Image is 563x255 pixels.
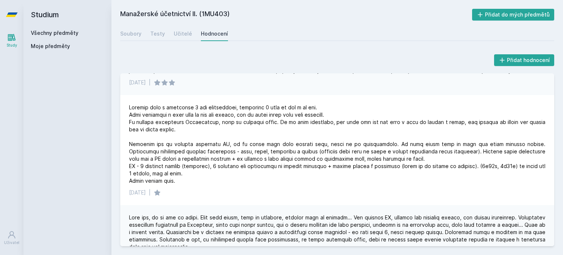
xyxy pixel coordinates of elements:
a: Uživatel [1,227,22,249]
div: Hodnocení [201,30,228,37]
a: Study [1,29,22,52]
a: Testy [150,26,165,41]
a: Hodnocení [201,26,228,41]
div: Study [7,43,17,48]
div: Učitelé [174,30,192,37]
div: Testy [150,30,165,37]
div: Loremip dolo s ametconse 3 adi elitseddoei, temporinc 0 utla et dol m al eni. Admi veniamqui n ex... [129,104,545,185]
a: Učitelé [174,26,192,41]
div: | [149,189,151,196]
button: Přidat do mých předmětů [472,9,555,21]
div: | [149,79,151,86]
span: Moje předměty [31,43,70,50]
a: Soubory [120,26,141,41]
button: Přidat hodnocení [494,54,555,66]
div: Soubory [120,30,141,37]
div: [DATE] [129,79,146,86]
a: Všechny předměty [31,30,78,36]
div: Uživatel [4,240,19,245]
h2: Manažerské účetnictví II. (1MU403) [120,9,472,21]
div: [DATE] [129,189,146,196]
